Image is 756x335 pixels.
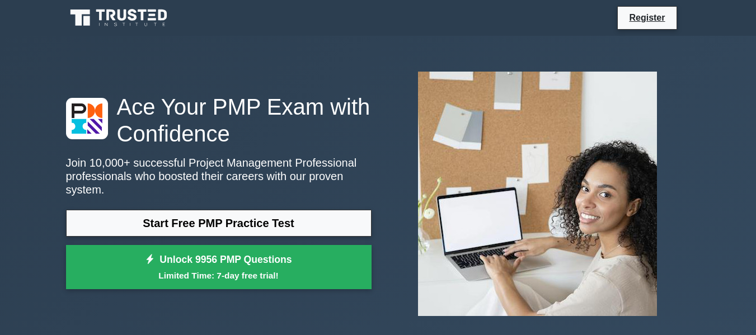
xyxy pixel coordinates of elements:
[66,156,372,196] p: Join 10,000+ successful Project Management Professional professionals who boosted their careers w...
[66,210,372,237] a: Start Free PMP Practice Test
[622,11,672,25] a: Register
[66,93,372,147] h1: Ace Your PMP Exam with Confidence
[66,245,372,290] a: Unlock 9956 PMP QuestionsLimited Time: 7-day free trial!
[80,269,358,282] small: Limited Time: 7-day free trial!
